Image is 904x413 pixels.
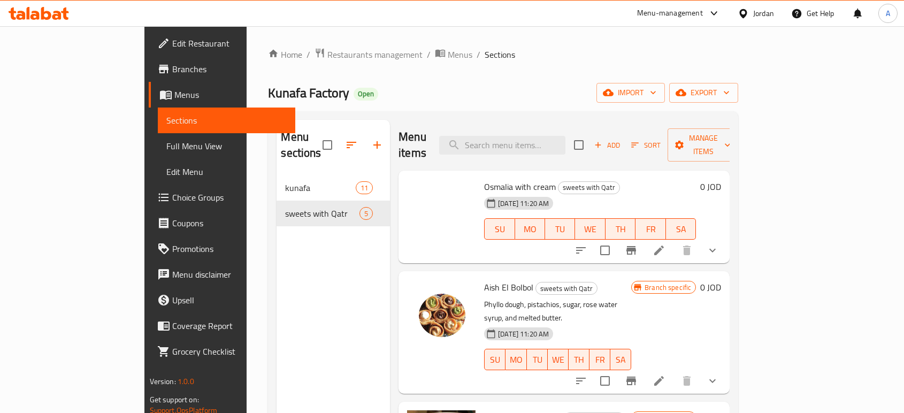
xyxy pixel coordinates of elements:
[593,139,622,151] span: Add
[753,7,774,19] div: Jordan
[653,374,665,387] a: Edit menu item
[149,287,295,313] a: Upsell
[666,218,696,240] button: SA
[364,132,390,158] button: Add section
[640,282,695,293] span: Branch specific
[615,352,627,368] span: SA
[150,393,199,407] span: Get support on:
[277,175,390,201] div: kunafa11
[624,137,668,154] span: Sort items
[674,238,700,263] button: delete
[549,221,571,237] span: TU
[668,128,739,162] button: Manage items
[606,218,635,240] button: TH
[489,221,510,237] span: SU
[484,298,631,325] p: Phyllo dough, pistachios, sugar, rose water syrup, and melted butter.
[354,88,378,101] div: Open
[700,238,725,263] button: show more
[527,349,548,370] button: TU
[610,349,631,370] button: SA
[700,179,721,194] h6: 0 JOD
[268,81,349,105] span: Kunafa Factory
[277,201,390,226] div: sweets with Qatr5
[700,280,721,295] h6: 0 JOD
[558,181,619,194] span: sweets with Qatr
[590,137,624,154] span: Add item
[637,7,703,20] div: Menu-management
[640,221,661,237] span: FR
[166,165,287,178] span: Edit Menu
[629,137,663,154] button: Sort
[277,171,390,231] nav: Menu sections
[149,30,295,56] a: Edit Restaurant
[172,37,287,50] span: Edit Restaurant
[568,134,590,156] span: Select section
[172,319,287,332] span: Coverage Report
[548,349,569,370] button: WE
[519,221,541,237] span: MO
[399,129,426,161] h2: Menu items
[670,221,692,237] span: SA
[653,244,665,257] a: Edit menu item
[477,48,480,61] li: /
[149,56,295,82] a: Branches
[505,349,527,370] button: MO
[545,218,575,240] button: TU
[589,349,610,370] button: FR
[149,236,295,262] a: Promotions
[149,185,295,210] a: Choice Groups
[569,349,589,370] button: TH
[149,262,295,287] a: Menu disclaimer
[435,48,472,62] a: Menus
[439,136,565,155] input: search
[669,83,738,103] button: export
[700,368,725,394] button: show more
[407,280,476,348] img: Aish El Bolbol
[316,134,339,156] span: Select all sections
[515,218,545,240] button: MO
[172,345,287,358] span: Grocery Checklist
[594,352,606,368] span: FR
[149,210,295,236] a: Coupons
[149,313,295,339] a: Coverage Report
[635,218,665,240] button: FR
[285,207,359,220] span: sweets with Qatr
[631,139,661,151] span: Sort
[494,198,553,209] span: [DATE] 11:20 AM
[281,129,323,161] h2: Menu sections
[360,209,372,219] span: 5
[573,352,585,368] span: TH
[678,86,730,100] span: export
[339,132,364,158] span: Sort sections
[484,279,533,295] span: Aish El Bolbol
[494,329,553,339] span: [DATE] 11:20 AM
[590,137,624,154] button: Add
[610,221,631,237] span: TH
[485,48,515,61] span: Sections
[178,374,194,388] span: 1.0.0
[706,244,719,257] svg: Show Choices
[579,221,601,237] span: WE
[448,48,472,61] span: Menus
[618,368,644,394] button: Branch-specific-item
[172,63,287,75] span: Branches
[172,294,287,307] span: Upsell
[536,282,597,295] span: sweets with Qatr
[166,114,287,127] span: Sections
[356,183,372,193] span: 11
[158,133,295,159] a: Full Menu View
[356,181,373,194] div: items
[354,89,378,98] span: Open
[172,242,287,255] span: Promotions
[172,268,287,281] span: Menu disclaimer
[307,48,310,61] li: /
[484,179,556,195] span: Osmalia with cream
[568,368,594,394] button: sort-choices
[489,352,501,368] span: SU
[150,374,176,388] span: Version:
[706,374,719,387] svg: Show Choices
[594,239,616,262] span: Select to update
[166,140,287,152] span: Full Menu View
[268,48,738,62] nav: breadcrumb
[285,181,355,194] span: kunafa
